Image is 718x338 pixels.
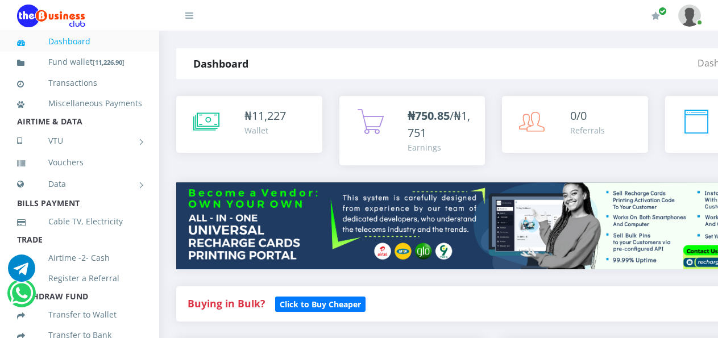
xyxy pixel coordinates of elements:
a: Register a Referral [17,265,142,291]
a: Fund wallet[11,226.90] [17,49,142,76]
a: Transactions [17,70,142,96]
a: ₦750.85/₦1,751 Earnings [339,96,485,165]
div: ₦ [244,107,286,124]
span: 0/0 [570,108,587,123]
div: Earnings [408,141,474,153]
a: Airtime -2- Cash [17,245,142,271]
a: Transfer to Wallet [17,302,142,328]
a: Chat for support [10,288,33,307]
i: Renew/Upgrade Subscription [651,11,660,20]
a: Vouchers [17,149,142,176]
a: VTU [17,127,142,155]
div: Referrals [570,124,605,136]
span: Renew/Upgrade Subscription [658,7,667,15]
b: Click to Buy Cheaper [280,299,361,310]
a: Miscellaneous Payments [17,90,142,116]
a: Data [17,170,142,198]
b: 11,226.90 [95,58,122,66]
a: 0/0 Referrals [502,96,648,153]
b: ₦750.85 [408,108,450,123]
small: [ ] [93,58,124,66]
strong: Dashboard [193,57,248,70]
a: Click to Buy Cheaper [275,297,366,310]
a: ₦11,227 Wallet [176,96,322,153]
a: Dashboard [17,28,142,55]
div: Wallet [244,124,286,136]
span: 11,227 [252,108,286,123]
img: User [678,5,701,27]
span: /₦1,751 [408,108,470,140]
a: Cable TV, Electricity [17,208,142,235]
img: Logo [17,5,85,27]
a: Chat for support [8,263,35,282]
strong: Buying in Bulk? [188,297,265,310]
